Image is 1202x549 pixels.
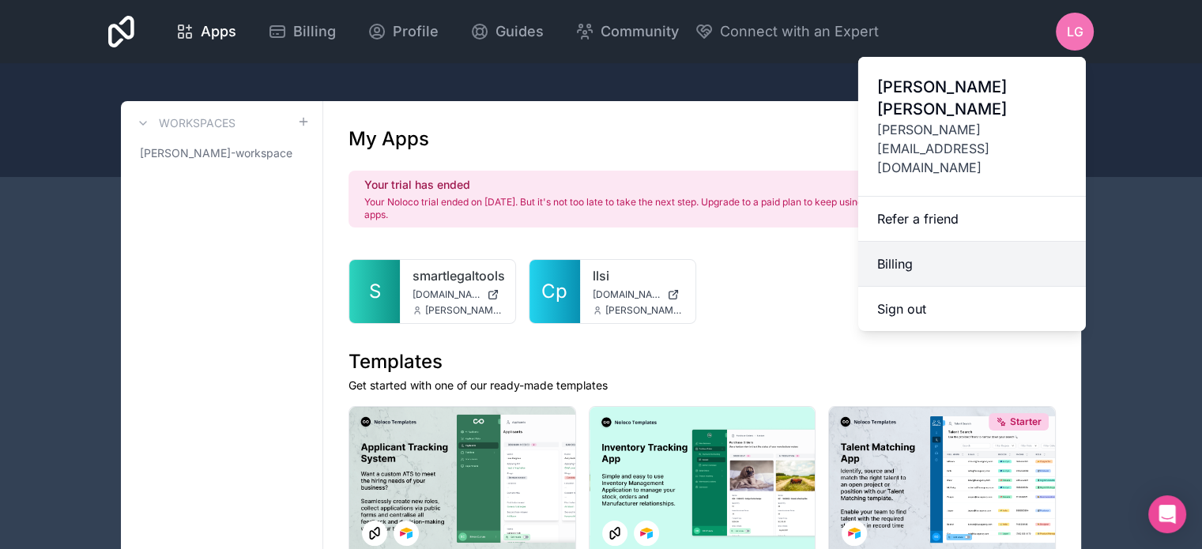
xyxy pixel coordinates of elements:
span: [DOMAIN_NAME] [593,288,661,301]
h1: My Apps [349,126,429,152]
h2: Your trial has ended [364,177,929,193]
span: Guides [495,21,544,43]
a: Workspaces [134,114,236,133]
span: Community [601,21,679,43]
a: [DOMAIN_NAME] [413,288,503,301]
a: S [349,260,400,323]
span: [PERSON_NAME]-workspace [140,145,292,161]
p: Your Noloco trial ended on [DATE]. But it's not too late to take the next step. Upgrade to a paid... [364,196,929,221]
span: Cp [541,279,567,304]
img: Airtable Logo [400,527,413,540]
span: [PERSON_NAME][EMAIL_ADDRESS][DOMAIN_NAME] [877,120,1067,177]
span: [PERSON_NAME][EMAIL_ADDRESS][DOMAIN_NAME] [425,304,503,317]
span: S [369,279,381,304]
p: Get started with one of our ready-made templates [349,378,1056,393]
a: [DOMAIN_NAME] [593,288,683,301]
img: Airtable Logo [848,527,861,540]
span: Apps [201,21,236,43]
span: Profile [393,21,439,43]
div: Open Intercom Messenger [1148,495,1186,533]
a: Profile [355,14,451,49]
span: LG [1067,22,1083,41]
span: [PERSON_NAME][EMAIL_ADDRESS][DOMAIN_NAME] [605,304,683,317]
span: [PERSON_NAME] [PERSON_NAME] [877,76,1067,120]
img: Airtable Logo [640,527,653,540]
a: smartlegaltools [413,266,503,285]
span: [DOMAIN_NAME] [413,288,480,301]
a: Guides [458,14,556,49]
h3: Workspaces [159,115,236,131]
span: Starter [1010,416,1042,428]
a: Cp [529,260,580,323]
a: [PERSON_NAME]-workspace [134,139,310,167]
button: Sign out [858,287,1086,331]
a: Billing [255,14,349,49]
a: Refer a friend [858,197,1086,242]
h1: Templates [349,349,1056,374]
a: llsi [593,266,683,285]
a: Community [563,14,691,49]
a: Billing [858,242,1086,287]
a: Apps [163,14,249,49]
button: Connect with an Expert [695,21,879,43]
span: Billing [293,21,336,43]
span: Connect with an Expert [720,21,879,43]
